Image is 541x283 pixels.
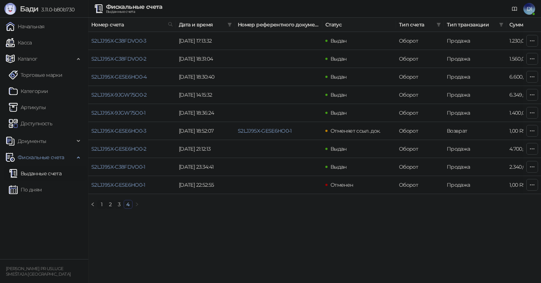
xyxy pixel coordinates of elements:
[396,104,444,122] td: Оборот
[444,86,506,104] td: Продажа
[18,51,38,66] span: Каталог
[91,202,95,207] span: left
[499,22,503,27] span: filter
[176,176,235,194] td: [DATE] 22:52:55
[444,32,506,50] td: Продажа
[88,176,176,194] td: S2LJJ95X-GESE6HO0-1
[91,128,146,134] a: S2LJJ95X-GESE6HO0-3
[176,68,235,86] td: [DATE] 18:30:40
[330,128,381,134] span: Отменяет ссыл. док.
[88,104,176,122] td: S2LJJ95X-9JGW75O0-1
[444,158,506,176] td: Продажа
[88,140,176,158] td: S2LJJ95X-GESE6HO0-2
[330,110,347,116] span: Выдан
[18,150,64,165] span: Фискальные счета
[106,200,115,209] li: 2
[9,100,46,115] a: ArtikliАртикулы
[91,37,146,44] a: S2LJJ95X-C38FDVO0-3
[330,37,347,44] span: Выдан
[106,200,114,208] a: 2
[322,18,396,32] th: Статус
[396,122,444,140] td: Оборот
[88,18,176,32] th: Номер счета
[132,200,141,209] button: right
[20,4,38,13] span: Бади
[88,158,176,176] td: S2LJJ95X-C38FDVO0-1
[115,200,123,208] a: 3
[444,140,506,158] td: Продажа
[106,10,163,14] div: Выданные счета
[330,164,347,170] span: Выдан
[330,146,347,152] span: Выдан
[9,182,42,197] a: По дням
[88,32,176,50] td: S2LJJ95X-C38FDVO0-3
[6,266,71,277] small: [PERSON_NAME] PR USLUGE SMEŠTAJA [GEOGRAPHIC_DATA]
[523,3,535,15] span: DI
[509,3,520,15] a: Документация
[444,122,506,140] td: Возврат
[330,92,347,98] span: Выдан
[227,22,232,27] span: filter
[444,50,506,68] td: Продажа
[447,21,496,29] span: Тип транзакции
[176,158,235,176] td: [DATE] 23:34:41
[88,200,97,209] button: left
[88,122,176,140] td: S2LJJ95X-GESE6HO0-3
[91,110,146,116] a: S2LJJ95X-9JGW75O0-1
[396,158,444,176] td: Оборот
[396,68,444,86] td: Оборот
[226,19,233,30] span: filter
[176,140,235,158] td: [DATE] 21:12:13
[9,84,48,98] a: Категории
[396,18,444,32] th: Тип счета
[91,164,145,170] a: S2LJJ95X-C38FDVO0-1
[18,134,46,148] span: Документы
[91,21,165,29] span: Номер счета
[135,202,139,207] span: right
[124,200,132,208] a: 4
[91,74,147,80] a: S2LJJ95X-GESE6HO0-4
[98,200,106,208] a: 1
[396,32,444,50] td: Оборот
[444,18,506,32] th: Тип транзакции
[444,104,506,122] td: Продажа
[330,55,347,62] span: Выдан
[38,6,74,13] span: 3.11.0-b80b730
[91,55,146,62] a: S2LJJ95X-C38FDVO0-2
[9,116,52,131] a: Доступность
[88,50,176,68] td: S2LJJ95X-C38FDVO0-2
[176,122,235,140] td: [DATE] 18:52:07
[6,19,44,34] a: Начальная
[396,140,444,158] td: Оборот
[115,200,124,209] li: 3
[132,200,141,209] li: Вперед
[444,68,506,86] td: Продажа
[9,103,18,112] img: Artikli
[91,92,147,98] a: S2LJJ95X-9JGW75O0-2
[436,22,441,27] span: filter
[4,3,16,15] img: Logo
[88,68,176,86] td: S2LJJ95X-GESE6HO0-4
[91,182,145,188] a: S2LJJ95X-GESE6HO0-1
[176,104,235,122] td: [DATE] 18:36:24
[9,166,61,181] a: Выданные счета
[88,86,176,104] td: S2LJJ95X-9JGW75O0-2
[88,200,97,209] li: Назад
[9,68,62,82] a: Торговые марки
[444,176,506,194] td: Продажа
[176,86,235,104] td: [DATE] 14:15:32
[396,176,444,194] td: Оборот
[330,74,347,80] span: Выдан
[396,86,444,104] td: Оборот
[330,182,353,188] span: Отменен
[6,35,32,50] a: Касса
[435,19,442,30] span: filter
[238,128,292,134] a: S2LJJ95X-GESE6HO0-1
[179,21,224,29] span: Дата и время
[176,32,235,50] td: [DATE] 17:13:32
[176,50,235,68] td: [DATE] 18:31:04
[235,18,322,32] th: Номер референтного документа
[396,50,444,68] td: Оборот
